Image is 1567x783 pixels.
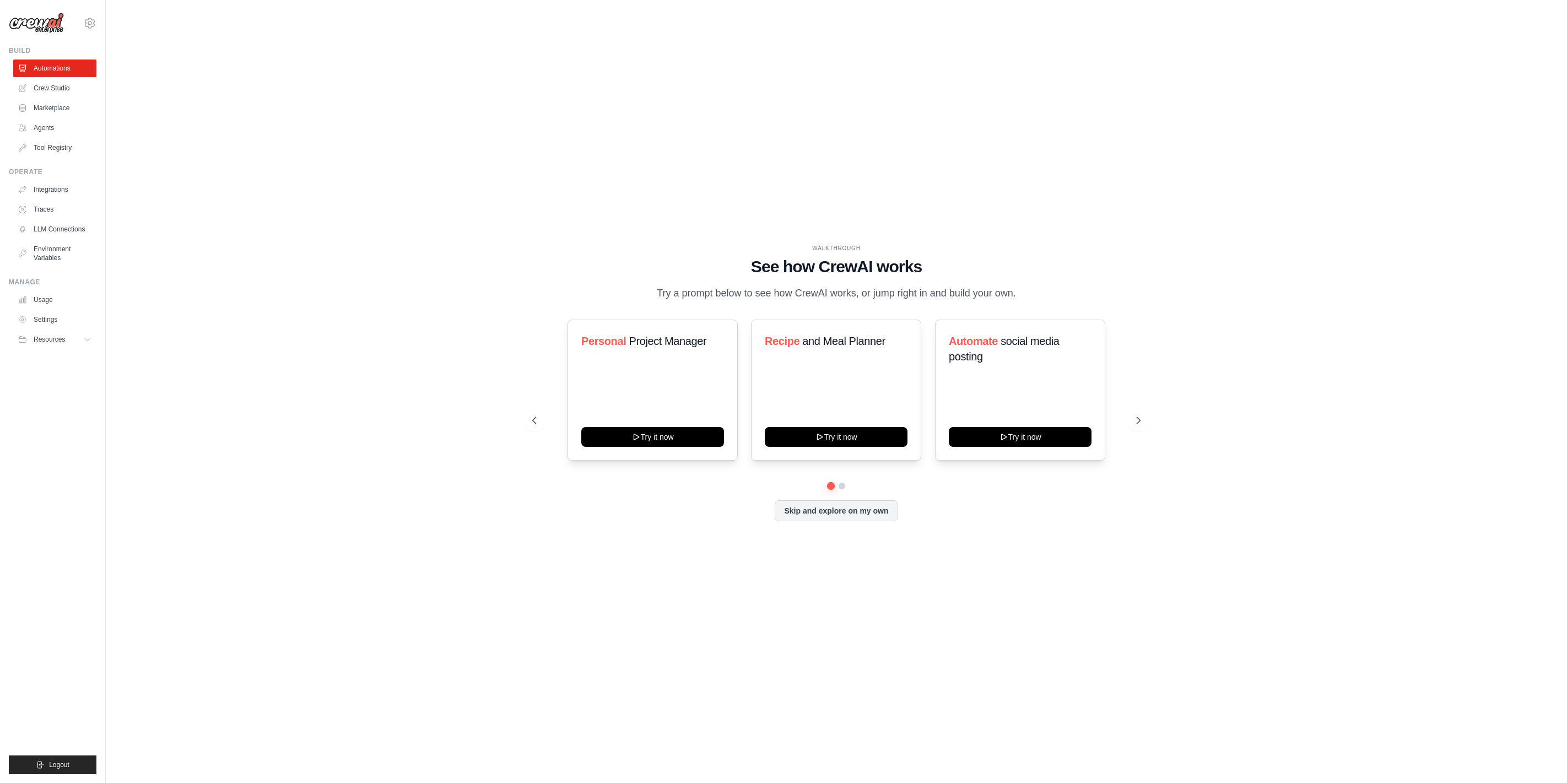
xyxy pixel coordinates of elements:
p: Try a prompt below to see how CrewAI works, or jump right in and build your own. [651,285,1022,301]
a: Tool Registry [13,139,96,156]
span: Recipe [765,335,799,347]
span: Project Manager [629,335,706,347]
a: LLM Connections [13,220,96,238]
img: Logo [9,13,64,34]
span: social media posting [949,335,1060,363]
h1: See how CrewAI works [532,257,1141,277]
button: Try it now [949,427,1092,447]
div: WALKTHROUGH [532,244,1141,252]
div: Manage [9,278,96,287]
a: Crew Studio [13,79,96,97]
a: Usage [13,291,96,309]
a: Settings [13,311,96,328]
span: and Meal Planner [803,335,885,347]
button: Try it now [581,427,724,447]
span: Personal [581,335,626,347]
span: Automate [949,335,998,347]
div: Build [9,46,96,55]
a: Marketplace [13,99,96,117]
a: Automations [13,60,96,77]
a: Traces [13,201,96,218]
button: Logout [9,755,96,774]
button: Try it now [765,427,907,447]
a: Integrations [13,181,96,198]
span: Logout [49,760,69,769]
button: Resources [13,331,96,348]
a: Agents [13,119,96,137]
a: Environment Variables [13,240,96,267]
div: Operate [9,168,96,176]
span: Resources [34,335,65,344]
button: Skip and explore on my own [775,500,898,521]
